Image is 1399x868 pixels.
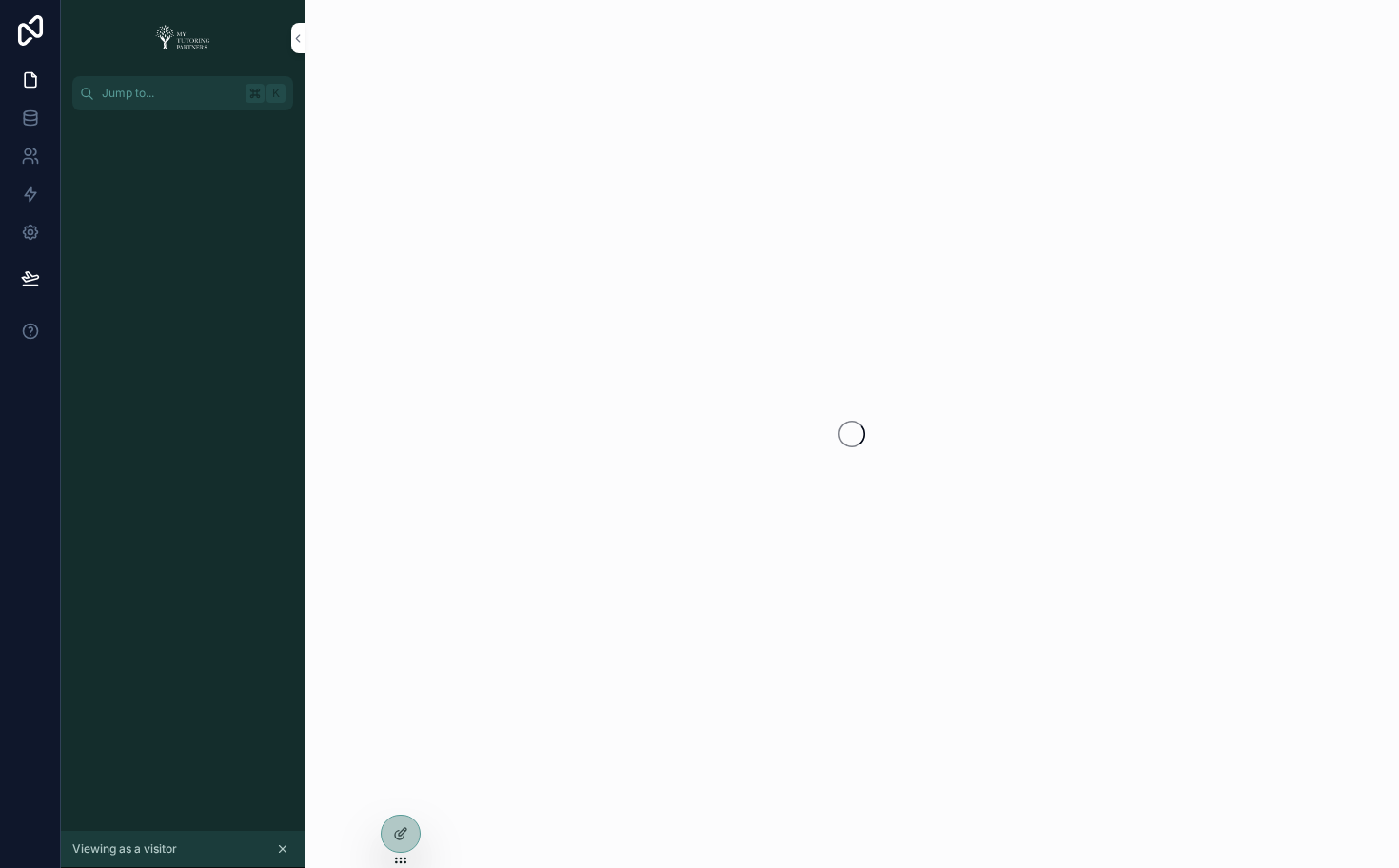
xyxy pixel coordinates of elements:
[102,86,238,101] span: Jump to...
[61,110,305,145] div: scrollable content
[72,841,177,857] span: Viewing as a visitor
[268,86,284,101] span: K
[149,23,216,53] img: App logo
[72,76,293,110] button: Jump to...K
